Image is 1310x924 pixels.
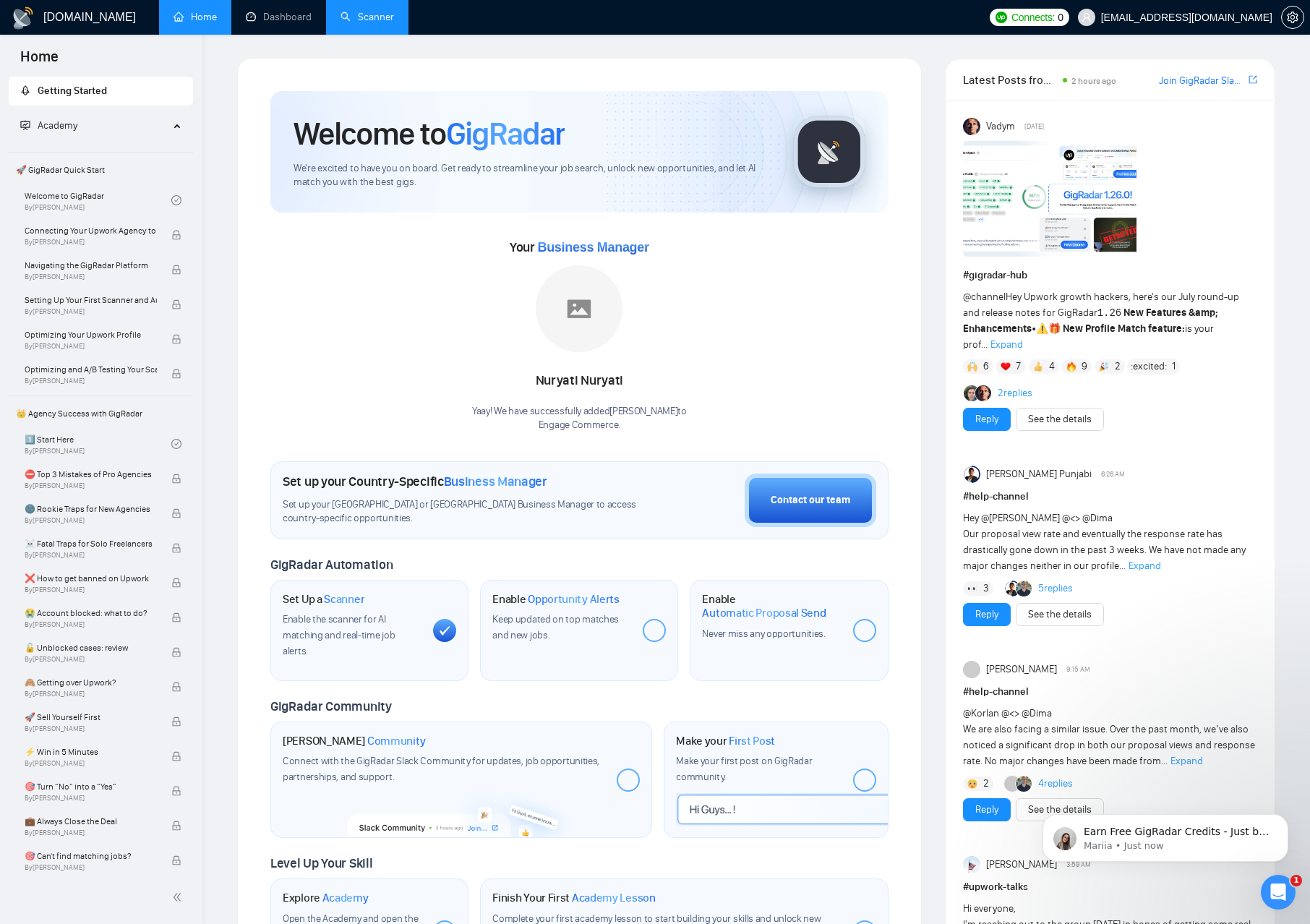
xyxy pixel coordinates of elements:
[25,745,157,759] span: ⚡ Win in 5 Minutes
[25,258,157,273] span: Navigating the GigRadar Platform
[1066,362,1076,372] img: 🔥
[1115,359,1121,374] span: 2
[996,12,1007,23] img: upwork-logo.png
[171,612,181,623] span: lock
[294,162,770,189] span: We're excited to have you on board. Get ready to streamline your job search, unlock new opportuni...
[1281,12,1304,23] a: setting
[1004,581,1020,596] img: Shalini Punjabi
[322,891,369,905] span: Academy
[1249,73,1257,87] a: export
[25,759,157,768] span: By [PERSON_NAME]
[25,829,157,837] span: By [PERSON_NAME]
[9,77,193,106] li: Getting Started
[1097,307,1122,319] code: 1.26
[967,779,977,789] img: 🥺
[1036,322,1048,335] span: ⚠️
[963,603,1011,626] button: Reply
[472,405,687,432] div: Yaay! We have successfully added [PERSON_NAME] to
[1001,362,1011,372] img: ❤️
[963,408,1011,431] button: Reply
[25,690,157,698] span: By [PERSON_NAME]
[25,293,157,307] span: Setting Up Your First Scanner and Auto-Bidder
[25,863,157,872] span: By [PERSON_NAME]
[975,802,998,818] a: Reply
[171,195,181,205] span: check-circle
[967,362,977,372] img: 🙌
[702,628,825,640] span: Never miss any opportunities.
[1011,9,1055,25] span: Connects:
[283,592,364,607] h1: Set Up a
[25,428,171,460] a: 1️⃣ Start HereBy[PERSON_NAME]
[963,684,1257,700] h1: # help-channel
[25,586,157,594] span: By [PERSON_NAME]
[25,641,157,655] span: 🔓 Unblocked cases: review
[1016,603,1104,626] button: See the details
[1058,9,1063,25] span: 0
[1082,12,1092,22] span: user
[283,734,426,748] h1: [PERSON_NAME]
[174,11,217,23] a: homeHome
[25,223,157,238] span: Connecting Your Upwork Agency to GigRadar
[283,474,547,489] h1: Set up your Country-Specific
[492,891,655,905] h1: Finish Your First
[963,798,1011,821] button: Reply
[963,707,1255,767] span: @Korlan @<> @Dima We are also facing a similar issue. Over the past month, we’ve also noticed a s...
[492,592,620,607] h1: Enable
[1049,359,1055,374] span: 4
[1159,73,1246,89] a: Join GigRadar Slack Community
[283,755,599,783] span: Connect with the GigRadar Slack Community for updates, job opportunities, partnerships, and support.
[745,474,876,527] button: Contact our team
[676,755,812,783] span: Make your first post on GigRadar community.
[1038,581,1073,596] a: 5replies
[975,607,998,623] a: Reply
[963,856,980,873] img: Anisuzzaman Khan
[986,119,1015,134] span: Vadym
[25,342,157,351] span: By [PERSON_NAME]
[444,474,547,489] span: Business Manager
[283,613,395,657] span: Enable the scanner for AI matching and real-time job alerts.
[25,362,157,377] span: Optimizing and A/B Testing Your Scanner for Better Results
[963,141,1136,257] img: F09AC4U7ATU-image.png
[25,710,157,724] span: 🚀 Sell Yourself First
[25,620,157,629] span: By [PERSON_NAME]
[1099,362,1109,372] img: 🎉
[536,265,622,352] img: placeholder.png
[1281,6,1304,29] button: setting
[1048,322,1061,335] span: 🎁
[1028,607,1092,623] a: See the details
[990,338,1023,351] span: Expand
[171,474,181,484] span: lock
[963,291,1239,351] span: Hey Upwork growth hackers, here's our July round-up and release notes for GigRadar • is your prof...
[171,439,181,449] span: check-circle
[171,334,181,344] span: lock
[171,786,181,796] span: lock
[1066,663,1090,676] span: 9:15 AM
[793,116,865,188] img: gigradar-logo.png
[171,369,181,379] span: lock
[1172,359,1176,374] span: 1
[25,502,157,516] span: 🌚 Rookie Traps for New Agencies
[1290,875,1302,886] span: 1
[38,85,107,97] span: Getting Started
[171,855,181,865] span: lock
[341,11,394,23] a: searchScanner
[1033,362,1043,372] img: 👍
[472,419,687,432] p: Engage Commerce .
[1249,74,1257,85] span: export
[771,492,850,508] div: Contact our team
[446,114,565,153] span: GigRadar
[25,516,157,525] span: By [PERSON_NAME]
[702,592,841,620] h1: Enable
[171,299,181,309] span: lock
[171,716,181,727] span: lock
[171,230,181,240] span: lock
[537,240,648,254] span: Business Manager
[964,385,980,401] img: Alex B
[983,777,989,791] span: 2
[25,238,157,247] span: By [PERSON_NAME]
[1028,411,1092,427] a: See the details
[1131,359,1167,375] span: :excited:
[171,682,181,692] span: lock
[472,369,687,393] div: Nuryati Nuryati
